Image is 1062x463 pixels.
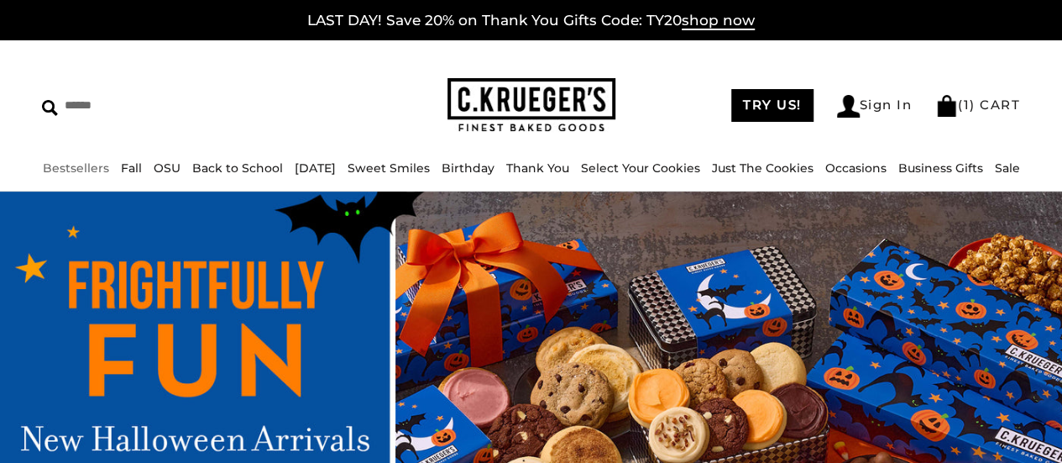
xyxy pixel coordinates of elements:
[121,160,142,176] a: Fall
[295,160,336,176] a: [DATE]
[154,160,180,176] a: OSU
[42,92,266,118] input: Search
[506,160,569,176] a: Thank You
[712,160,814,176] a: Just The Cookies
[964,97,970,113] span: 1
[898,160,983,176] a: Business Gifts
[192,160,283,176] a: Back to School
[42,100,58,116] img: Search
[731,89,814,122] a: TRY US!
[935,97,1020,113] a: (1) CART
[307,12,755,30] a: LAST DAY! Save 20% on Thank You Gifts Code: TY20shop now
[837,95,860,118] img: Account
[43,160,109,176] a: Bestsellers
[581,160,700,176] a: Select Your Cookies
[442,160,494,176] a: Birthday
[348,160,430,176] a: Sweet Smiles
[935,95,958,117] img: Bag
[995,160,1020,176] a: Sale
[837,95,913,118] a: Sign In
[447,78,615,133] img: C.KRUEGER'S
[825,160,887,176] a: Occasions
[682,12,755,30] span: shop now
